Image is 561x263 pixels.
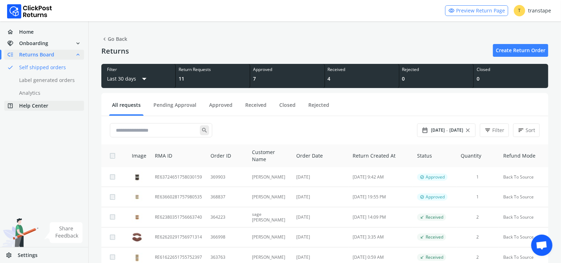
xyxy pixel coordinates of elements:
[253,67,321,72] div: Approved
[514,5,525,16] span: T
[445,5,508,16] a: visibilityPreview Return Page
[7,27,19,37] span: home
[248,144,292,167] th: Customer Name
[6,250,18,260] span: settings
[101,34,127,44] span: Go Back
[242,102,269,114] a: Received
[7,50,19,60] span: low_priority
[206,102,235,114] a: Approved
[7,4,52,18] img: Logo
[18,252,38,259] span: Settings
[292,144,348,167] th: Order Date
[19,51,54,58] span: Returns Board
[477,67,545,72] div: Closed
[206,144,248,167] th: Order ID
[513,124,540,137] button: sortSort
[531,235,552,256] div: Open chat
[248,187,292,207] td: [PERSON_NAME]
[420,174,424,180] span: verified
[457,167,499,187] td: 1
[465,125,471,135] span: close
[420,234,424,240] span: call_received
[426,214,443,220] span: Received
[431,127,445,133] span: [DATE]
[253,75,321,82] div: 7
[19,102,48,109] span: Help Center
[477,75,545,82] div: 0
[75,50,81,60] span: expand_less
[7,38,19,48] span: handshake
[107,67,170,72] div: Filter
[4,101,84,111] a: help_centerHelp Center
[499,167,548,187] td: Back To Source
[4,27,84,37] a: homeHome
[514,5,551,16] div: transtape
[426,254,443,260] span: Received
[499,187,548,207] td: Back To Source
[151,167,206,187] td: RE63724651758030159
[402,75,471,82] div: 0
[151,207,206,227] td: RE62380351756663740
[7,62,13,72] span: done
[348,207,413,227] td: [DATE] 14:09 PM
[151,144,206,167] th: RMA ID
[492,127,504,134] span: Filter
[107,72,150,85] button: Last 30 daysarrow_drop_down
[4,62,92,72] a: doneSelf shipped orders
[151,227,206,247] td: RE62620291756971314
[44,222,83,243] img: share feedback
[518,125,524,135] span: sort
[4,75,92,85] a: Label generated orders
[422,125,428,135] span: date_range
[19,28,34,35] span: Home
[402,67,471,72] div: Rejected
[457,207,499,227] td: 2
[4,88,92,98] a: Analytics
[248,227,292,247] td: [PERSON_NAME]
[206,187,248,207] td: 368837
[449,127,463,133] span: [DATE]
[132,232,142,242] img: row_image
[132,192,142,202] img: row_image
[132,252,142,263] img: row_image
[292,187,348,207] td: [DATE]
[109,102,144,114] a: All requests
[457,227,499,247] td: 2
[348,144,413,167] th: Return Created At
[426,174,445,180] span: Approved
[292,227,348,247] td: [DATE]
[19,40,48,47] span: Onboarding
[348,227,413,247] td: [DATE] 3:35 AM
[101,34,108,44] span: chevron_left
[292,167,348,187] td: [DATE]
[123,144,151,167] th: Image
[248,167,292,187] td: [PERSON_NAME]
[151,102,199,114] a: Pending Approval
[292,207,348,227] td: [DATE]
[420,194,424,200] span: verified
[493,44,548,57] a: Create Return Order
[7,101,19,111] span: help_center
[499,144,548,167] th: Refund Mode
[139,72,150,85] span: arrow_drop_down
[305,102,332,114] a: Rejected
[132,212,142,223] img: row_image
[499,227,548,247] td: Back To Source
[426,194,445,200] span: Approved
[348,167,413,187] td: [DATE] 9:42 AM
[413,144,457,167] th: Status
[132,172,142,182] img: row_image
[206,167,248,187] td: 369903
[420,254,424,260] span: call_received
[448,6,455,16] span: visibility
[206,207,248,227] td: 364223
[420,214,424,220] span: call_received
[101,47,129,55] h4: Returns
[75,38,81,48] span: expand_more
[457,187,499,207] td: 1
[200,125,209,135] span: search
[151,187,206,207] td: RE63660281757980535
[328,67,396,72] div: Received
[179,67,247,72] div: Return Requests
[484,125,491,135] span: filter_list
